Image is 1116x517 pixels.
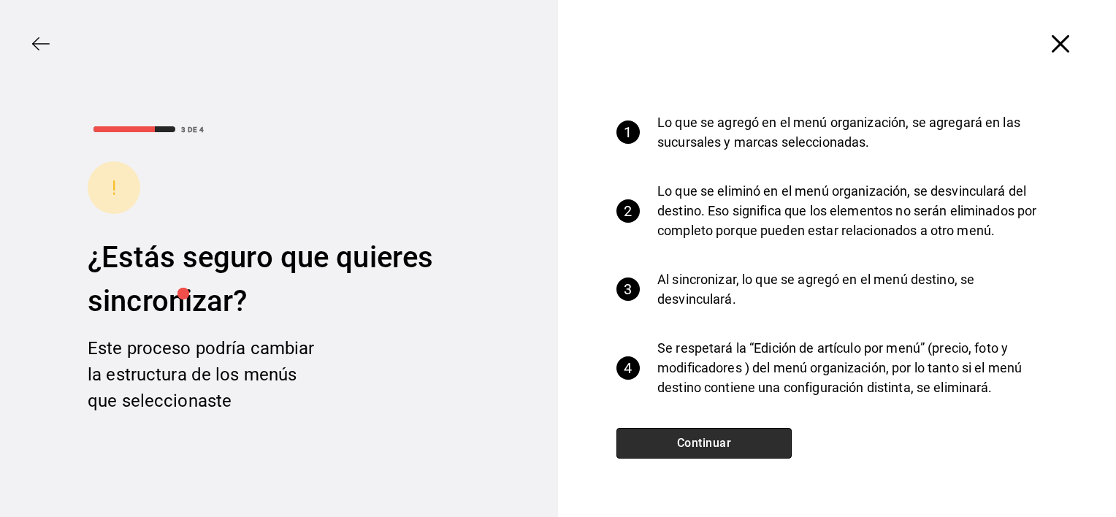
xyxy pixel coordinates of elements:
div: 2 [616,199,640,223]
div: 1 [616,120,640,144]
div: 3 [616,277,640,301]
p: Se respetará la “Edición de artículo por menú” (precio, foto y modificadores ) del menú organizac... [657,338,1046,397]
div: ¿Estás seguro que quieres sincronizar? [88,236,470,323]
button: Continuar [616,428,792,459]
div: Este proceso podría cambiar la estructura de los menús que seleccionaste [88,335,321,414]
div: 3 DE 4 [181,124,204,135]
p: Lo que se agregó en el menú organización, se agregará en las sucursales y marcas seleccionadas. [657,112,1046,152]
div: 4 [616,356,640,380]
p: Lo que se eliminó en el menú organización, se desvinculará del destino. Eso significa que los ele... [657,181,1046,240]
p: Al sincronizar, lo que se agregó en el menú destino, se desvinculará. [657,269,1046,309]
